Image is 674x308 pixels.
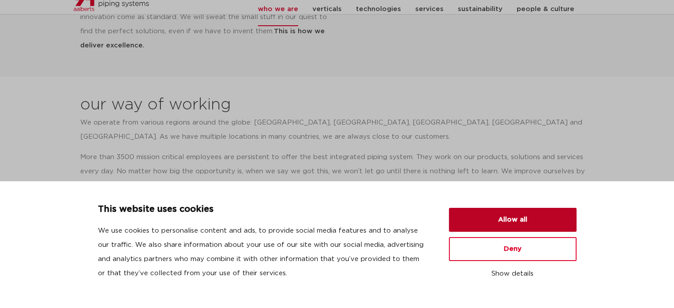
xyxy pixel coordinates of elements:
p: This website uses cookies [98,203,428,217]
button: Allow all [449,208,577,232]
p: We use cookies to personalise content and ads, to provide social media features and to analyse ou... [98,224,428,281]
strong: This is how we deliver excellence. [80,28,325,49]
p: We operate from various regions around the globe: [GEOGRAPHIC_DATA], [GEOGRAPHIC_DATA], [GEOGRAPH... [80,116,588,144]
button: Show details [449,266,577,281]
h2: our way of working [80,94,231,116]
button: Deny [449,237,577,261]
p: More than 3500 mission critical employees are persistent to offer the best integrated piping syst... [80,150,588,193]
